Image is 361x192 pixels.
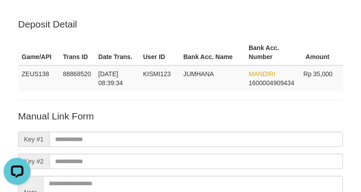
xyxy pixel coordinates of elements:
th: Bank Acc. Name [180,40,245,65]
td: 88868520 [60,65,95,91]
span: JUMHANA [183,70,214,78]
span: Copy 1600004909434 to clipboard [249,79,294,87]
td: ZEUS138 [18,65,60,91]
p: Manual Link Form [18,110,343,123]
span: [DATE] 08:39:34 [98,70,123,87]
span: MANDIRI [249,70,275,78]
span: Rp 35,000 [303,70,333,78]
p: Deposit Detail [18,18,343,31]
span: KISMI123 [143,70,171,78]
th: Trans ID [60,40,95,65]
th: Bank Acc. Number [245,40,300,65]
th: User ID [139,40,180,65]
th: Date Trans. [95,40,139,65]
span: Key #1 [18,132,49,147]
th: Amount [300,40,343,65]
button: Open LiveChat chat widget [4,4,31,31]
th: Game/API [18,40,60,65]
